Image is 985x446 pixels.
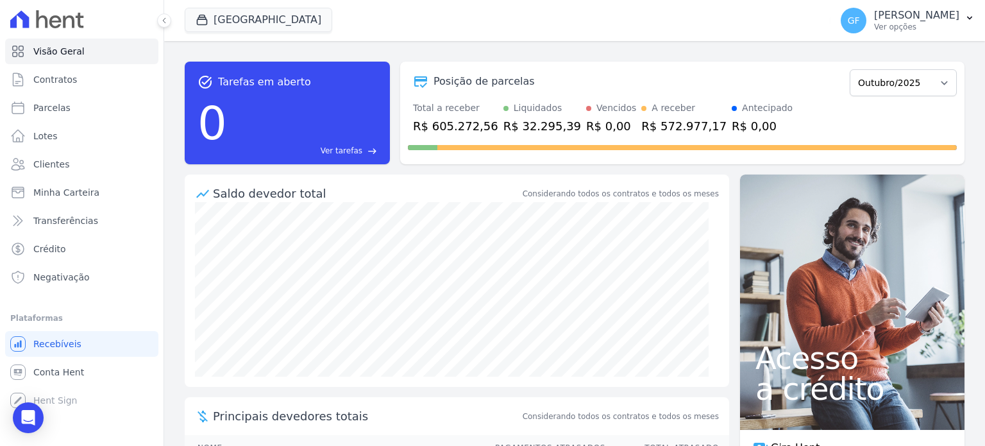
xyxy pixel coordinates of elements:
div: 0 [198,90,227,157]
div: Saldo devedor total [213,185,520,202]
div: Plataformas [10,311,153,326]
span: Considerando todos os contratos e todos os meses [523,411,719,422]
span: Crédito [33,243,66,255]
span: GF [848,16,860,25]
span: Acesso [755,343,949,373]
a: Transferências [5,208,158,234]
span: Recebíveis [33,338,81,350]
a: Clientes [5,151,158,177]
div: Considerando todos os contratos e todos os meses [523,188,719,200]
a: Ver tarefas east [232,145,377,157]
a: Recebíveis [5,331,158,357]
button: GF [PERSON_NAME] Ver opções [830,3,985,39]
div: Total a receber [413,101,498,115]
span: Principais devedores totais [213,407,520,425]
div: R$ 0,00 [732,117,793,135]
span: Conta Hent [33,366,84,379]
div: Open Intercom Messenger [13,402,44,433]
div: R$ 605.272,56 [413,117,498,135]
span: Contratos [33,73,77,86]
span: Visão Geral [33,45,85,58]
a: Minha Carteira [5,180,158,205]
span: task_alt [198,74,213,90]
a: Lotes [5,123,158,149]
button: [GEOGRAPHIC_DATA] [185,8,332,32]
span: Ver tarefas [321,145,362,157]
p: Ver opções [874,22,959,32]
span: Lotes [33,130,58,142]
div: Vencidos [596,101,636,115]
div: R$ 0,00 [586,117,636,135]
div: Posição de parcelas [434,74,535,89]
span: Minha Carteira [33,186,99,199]
a: Contratos [5,67,158,92]
span: east [367,146,377,156]
span: Clientes [33,158,69,171]
a: Crédito [5,236,158,262]
span: Tarefas em aberto [218,74,311,90]
div: R$ 572.977,17 [641,117,727,135]
span: Negativação [33,271,90,284]
span: a crédito [755,373,949,404]
div: Liquidados [514,101,562,115]
div: Antecipado [742,101,793,115]
a: Parcelas [5,95,158,121]
span: Transferências [33,214,98,227]
a: Conta Hent [5,359,158,385]
p: [PERSON_NAME] [874,9,959,22]
a: Negativação [5,264,158,290]
a: Visão Geral [5,39,158,64]
div: R$ 32.295,39 [503,117,581,135]
span: Parcelas [33,101,71,114]
div: A receber [652,101,695,115]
